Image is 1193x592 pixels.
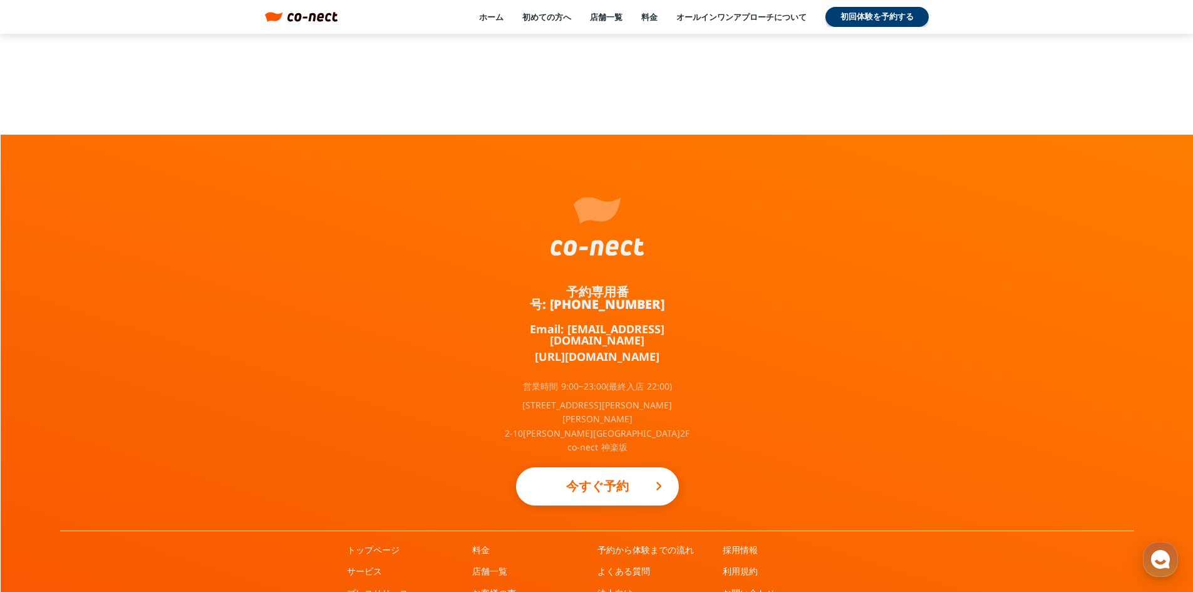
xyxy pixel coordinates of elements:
[723,565,758,578] a: 利用規約
[523,382,672,391] p: 営業時間 9:00~23:00(最終入店 22:00)
[597,565,650,578] a: よくある質問
[347,565,382,578] a: サービス
[541,472,654,500] p: 今すぐ予約
[32,416,54,426] span: ホーム
[504,398,691,455] p: [STREET_ADDRESS][PERSON_NAME][PERSON_NAME] 2-10[PERSON_NAME][GEOGRAPHIC_DATA]2F co-nect 神楽坂
[676,11,807,23] a: オールインワンアプローチについて
[107,417,137,427] span: チャット
[522,11,571,23] a: 初めての方へ
[83,397,162,428] a: チャット
[504,323,691,346] a: Email: [EMAIL_ADDRESS][DOMAIN_NAME]
[4,397,83,428] a: ホーム
[825,7,929,27] a: 初回体験を予約する
[479,11,504,23] a: ホーム
[504,286,691,311] a: 予約専用番号: [PHONE_NUMBER]
[597,544,694,556] a: 予約から体験までの流れ
[723,544,758,556] a: 採用情報
[162,397,240,428] a: 設定
[516,467,679,506] a: 今すぐ予約keyboard_arrow_right
[535,351,659,362] a: [URL][DOMAIN_NAME]
[472,544,490,556] a: 料金
[641,11,658,23] a: 料金
[347,544,400,556] a: トップページ
[472,565,507,578] a: 店舗一覧
[194,416,209,426] span: 設定
[590,11,622,23] a: 店舗一覧
[651,479,666,494] i: keyboard_arrow_right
